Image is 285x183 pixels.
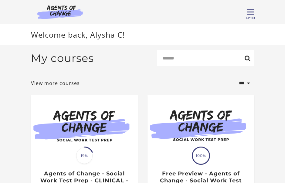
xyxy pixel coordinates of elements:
[246,16,255,20] span: Menu
[193,147,209,164] span: 100%
[76,147,93,164] span: 19%
[31,29,254,41] p: Welcome back, Alysha C!
[31,80,80,87] a: View more courses
[247,8,254,16] button: Toggle menu Menu
[31,5,89,19] img: Agents of Change Logo
[31,52,94,65] h2: My courses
